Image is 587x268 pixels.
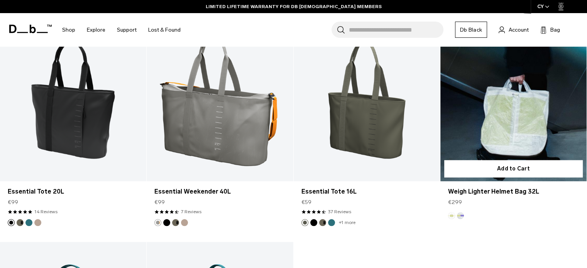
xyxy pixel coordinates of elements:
a: +1 more [339,220,355,225]
span: Account [509,26,529,34]
a: 37 reviews [328,208,351,215]
a: Essential Tote 20L [8,187,139,196]
a: Shop [62,16,75,44]
button: Black Out [163,219,170,226]
span: €299 [448,198,462,206]
a: Weigh Lighter Helmet Bag 32L [448,187,579,196]
a: Weigh Lighter Helmet Bag 32L [440,19,587,181]
a: Account [499,25,529,34]
button: Forest Green [319,219,326,226]
a: Support [117,16,137,44]
button: Midnight Teal [328,219,335,226]
a: Explore [87,16,105,44]
button: Bag [540,25,560,34]
nav: Main Navigation [56,13,186,47]
a: Db Black [455,22,487,38]
button: Fogbow Beige [34,219,41,226]
button: Black Out [8,219,15,226]
a: 7 reviews [181,208,201,215]
button: Add to Cart [444,160,583,177]
span: €99 [154,198,165,206]
button: Diffusion [448,212,455,219]
button: Fogbow Beige [181,219,188,226]
button: Forest Green [17,219,24,226]
a: 14 reviews [34,208,58,215]
a: Essential Tote 16L [294,19,440,181]
button: Moss Green [301,219,308,226]
a: Essential Weekender 40L [154,187,285,196]
button: Midnight Teal [25,219,32,226]
button: Black Out [310,219,317,226]
a: LIMITED LIFETIME WARRANTY FOR DB [DEMOGRAPHIC_DATA] MEMBERS [206,3,382,10]
a: Essential Weekender 40L [147,19,293,181]
a: Essential Tote 16L [301,187,432,196]
span: €99 [8,198,18,206]
button: Aurora [457,212,464,219]
span: Bag [550,26,560,34]
span: €59 [301,198,311,206]
button: Forest Green [172,219,179,226]
a: Lost & Found [148,16,181,44]
button: Sand Grey [154,219,161,226]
